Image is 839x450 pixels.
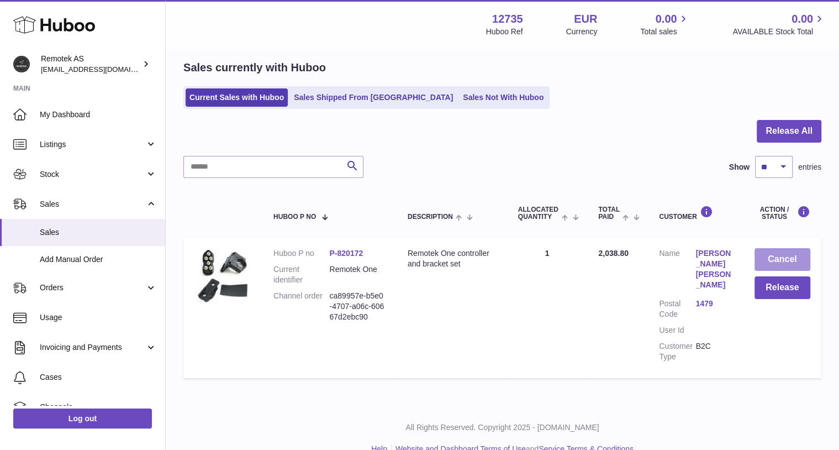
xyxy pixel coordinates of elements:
button: Release [754,276,810,299]
div: Remotek One controller and bracket set [408,248,496,269]
h2: Sales currently with Huboo [183,60,326,75]
span: 2,038.80 [598,249,629,258]
span: Listings [40,139,145,150]
dd: B2C [695,341,732,362]
a: Sales Not With Huboo [459,88,547,107]
div: Remotek AS [41,54,140,75]
img: 127351693993591.jpg [194,248,250,304]
td: 1 [507,237,588,378]
span: Usage [40,312,157,323]
span: Description [408,213,453,221]
div: Huboo Ref [486,27,523,37]
span: Total sales [640,27,689,37]
div: Currency [566,27,598,37]
strong: 12735 [492,12,523,27]
dt: User Id [659,325,695,336]
strong: EUR [574,12,597,27]
a: Sales Shipped From [GEOGRAPHIC_DATA] [290,88,457,107]
button: Cancel [754,248,810,271]
span: Invoicing and Payments [40,342,145,353]
dt: Current identifier [273,264,329,285]
dt: Postal Code [659,299,695,320]
dd: ca89957e-b5e0-4707-a06c-60667d2ebc90 [329,291,385,322]
span: Sales [40,199,145,210]
a: Log out [13,409,152,428]
dd: Remotek One [329,264,385,285]
span: My Dashboard [40,109,157,120]
a: 1479 [695,299,732,309]
span: Huboo P no [273,213,316,221]
span: Total paid [598,206,620,221]
a: [PERSON_NAME] [PERSON_NAME] [695,248,732,290]
span: ALLOCATED Quantity [518,206,559,221]
span: Orders [40,282,145,293]
dt: Name [659,248,695,293]
a: 0.00 AVAILABLE Stock Total [732,12,826,37]
dt: Huboo P no [273,248,329,259]
span: AVAILABLE Stock Total [732,27,826,37]
div: Action / Status [754,206,810,221]
span: entries [798,162,821,172]
span: 0.00 [656,12,677,27]
dt: Channel order [273,291,329,322]
label: Show [729,162,750,172]
span: Cases [40,372,157,383]
p: All Rights Reserved. Copyright 2025 - [DOMAIN_NAME] [175,422,830,433]
span: [EMAIL_ADDRESS][DOMAIN_NAME] [41,65,162,74]
span: Sales [40,227,157,238]
a: P-820172 [329,249,363,258]
span: Stock [40,169,145,180]
span: Channels [40,402,157,412]
button: Release All [757,120,821,143]
div: Customer [659,206,732,221]
a: Current Sales with Huboo [186,88,288,107]
span: 0.00 [791,12,813,27]
span: Add Manual Order [40,254,157,265]
a: 0.00 Total sales [640,12,689,37]
dt: Customer Type [659,341,695,362]
img: dag@remotek.no [13,56,30,72]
